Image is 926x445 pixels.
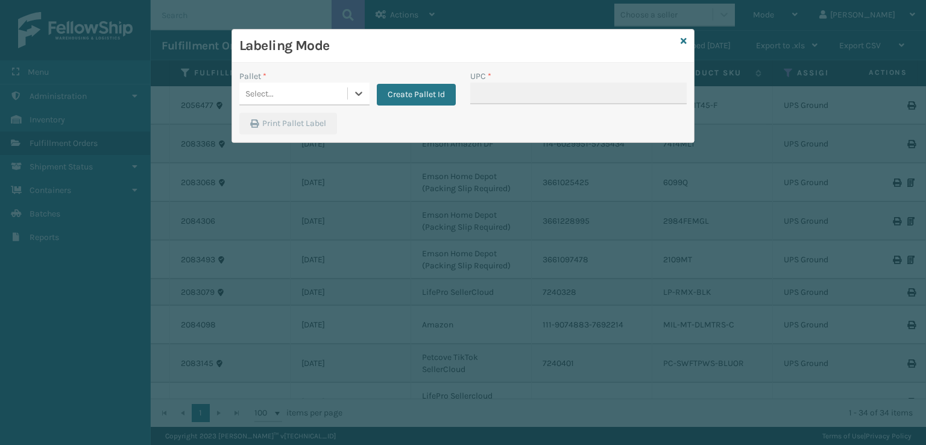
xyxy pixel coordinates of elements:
label: Pallet [239,70,266,83]
button: Print Pallet Label [239,113,337,134]
label: UPC [470,70,491,83]
div: Select... [245,87,274,100]
button: Create Pallet Id [377,84,456,106]
h3: Labeling Mode [239,37,676,55]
